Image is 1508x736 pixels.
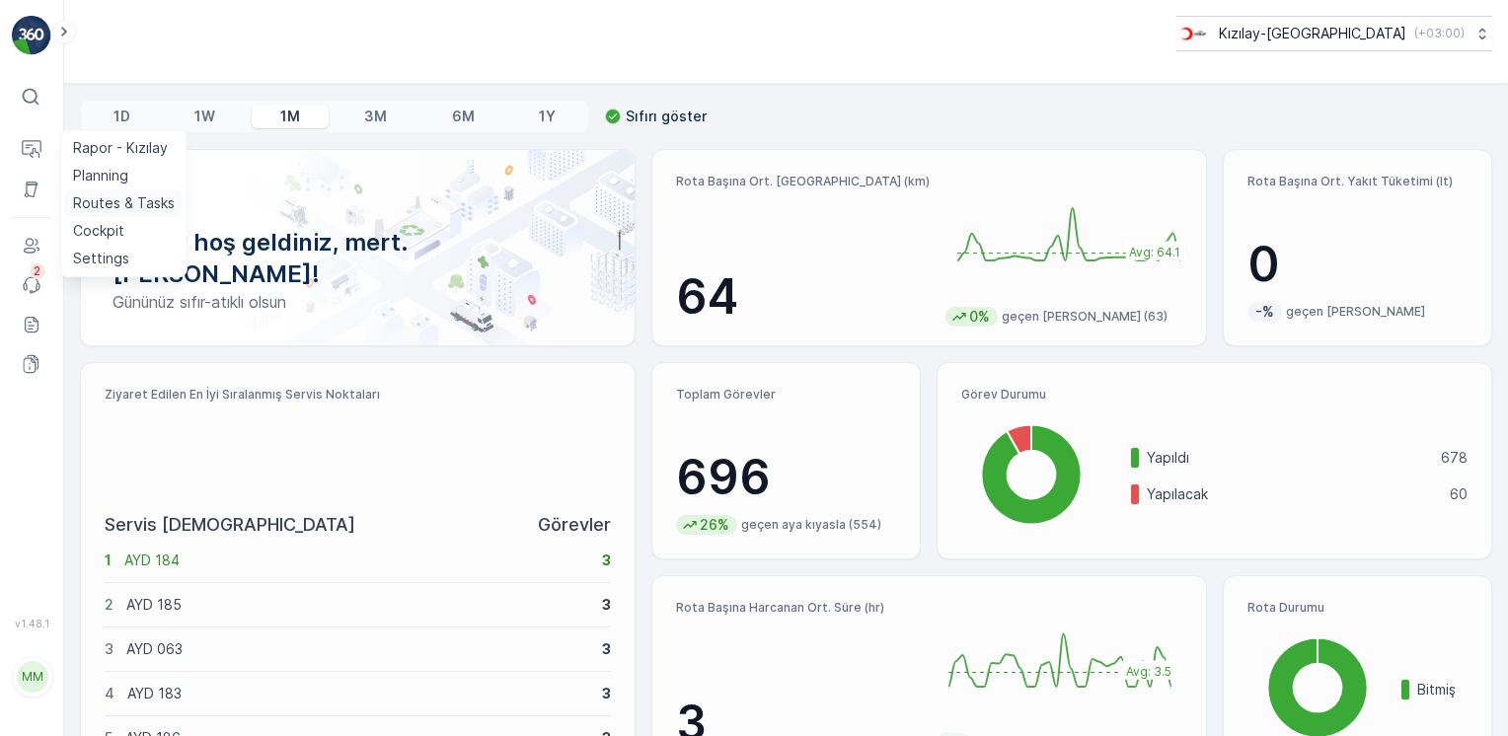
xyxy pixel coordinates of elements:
p: 1Y [539,107,556,126]
p: Ziyaret Edilen En İyi Sıralanmış Servis Noktaları [105,387,611,403]
p: 678 [1441,448,1468,468]
p: 60 [1450,484,1468,504]
p: 3 [602,551,611,570]
span: v 1.48.1 [12,618,51,629]
p: Yapılacak [1147,484,1437,504]
p: AYD 183 [127,684,589,703]
p: Servis [DEMOGRAPHIC_DATA] [105,511,355,539]
p: 26% [698,515,731,535]
p: 1D [113,107,130,126]
p: Kızılay-[GEOGRAPHIC_DATA] [1219,24,1406,43]
p: 2 [34,263,41,279]
p: geçen [PERSON_NAME] (63) [1002,309,1168,325]
p: 0% [967,307,992,327]
p: Rota Başına Ort. Yakıt Tüketimi (lt) [1247,174,1468,189]
p: 696 [676,448,896,507]
p: 3 [602,639,611,659]
p: 1M [280,107,300,126]
p: 4 [105,684,114,703]
p: 3 [602,684,611,703]
p: ( +03:00 ) [1414,26,1465,41]
p: 1 [105,551,112,570]
p: geçen aya kıyasla (554) [741,517,881,533]
p: 0 [1247,235,1468,294]
p: 2 [105,595,113,615]
p: 64 [676,267,930,327]
p: Görevler [538,511,611,539]
p: 3 [105,639,113,659]
p: Tekrar hoş geldiniz, mert.[PERSON_NAME]! [113,227,603,290]
p: -% [1253,302,1276,322]
p: Gününüz sıfır-atıklı olsun [113,290,603,314]
img: k%C4%B1z%C4%B1lay_D5CCths.png [1176,23,1211,44]
button: MM [12,633,51,720]
button: Kızılay-[GEOGRAPHIC_DATA](+03:00) [1176,16,1492,51]
p: AYD 063 [126,639,589,659]
p: 1W [194,107,215,126]
p: AYD 185 [126,595,589,615]
p: Toplam Görevler [676,387,896,403]
p: Rota Durumu [1247,600,1468,616]
p: Rota Başına Harcanan Ort. Süre (hr) [676,600,921,616]
p: Sıfırı göster [626,107,707,126]
p: Rota Başına Ort. [GEOGRAPHIC_DATA] (km) [676,174,930,189]
p: Bitmiş [1417,680,1468,699]
p: geçen [PERSON_NAME] [1286,304,1425,320]
img: logo [12,16,51,55]
p: 3 [602,595,611,615]
a: 2 [12,265,51,305]
p: AYD 184 [124,551,589,570]
div: MM [17,661,48,693]
p: 6M [452,107,475,126]
p: Yapıldı [1147,448,1428,468]
p: Görev Durumu [961,387,1468,403]
p: 3M [364,107,387,126]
